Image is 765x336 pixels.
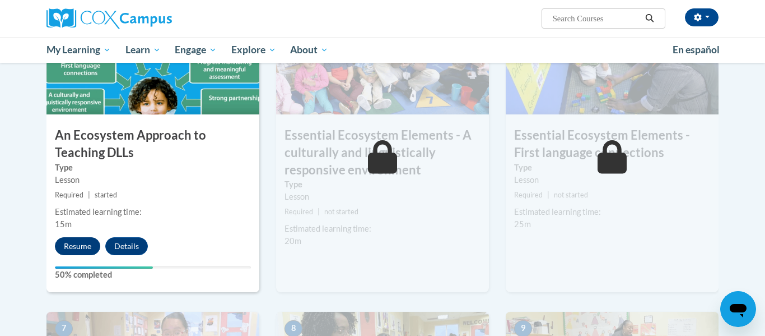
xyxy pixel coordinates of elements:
a: About [283,37,336,63]
h3: Essential Ecosystem Elements - A culturally and linguistically responsive environment [276,127,489,178]
div: Estimated learning time: [514,206,710,218]
input: Search Courses [552,12,641,25]
span: started [95,191,117,199]
div: Main menu [30,37,735,63]
span: Engage [175,43,217,57]
span: | [88,191,90,199]
a: Explore [224,37,283,63]
a: En español [665,38,727,62]
img: Cox Campus [46,8,172,29]
span: Required [514,191,543,199]
span: Learn [125,43,161,57]
label: Type [55,162,251,174]
div: Your progress [55,266,153,269]
span: 20m [284,236,301,246]
a: Engage [167,37,224,63]
span: Explore [231,43,276,57]
span: About [290,43,328,57]
label: Type [284,178,481,191]
div: Estimated learning time: [284,223,481,235]
h3: An Ecosystem Approach to Teaching DLLs [46,127,259,162]
button: Search [641,12,658,25]
h3: Essential Ecosystem Elements - First language connections [506,127,719,162]
span: Required [55,191,83,199]
span: 25m [514,219,531,229]
span: En español [673,44,720,56]
div: Lesson [55,174,251,186]
iframe: Button to launch messaging window [720,291,756,327]
a: Learn [118,37,168,63]
button: Account Settings [685,8,719,26]
button: Resume [55,237,100,255]
div: Lesson [514,174,710,186]
label: Type [514,162,710,174]
label: 50% completed [55,269,251,281]
span: not started [324,208,358,216]
div: Lesson [284,191,481,203]
span: | [318,208,320,216]
span: | [547,191,549,199]
span: Required [284,208,313,216]
a: Cox Campus [46,8,259,29]
span: My Learning [46,43,111,57]
a: My Learning [39,37,118,63]
button: Details [105,237,148,255]
span: not started [554,191,588,199]
span: 15m [55,219,72,229]
div: Estimated learning time: [55,206,251,218]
